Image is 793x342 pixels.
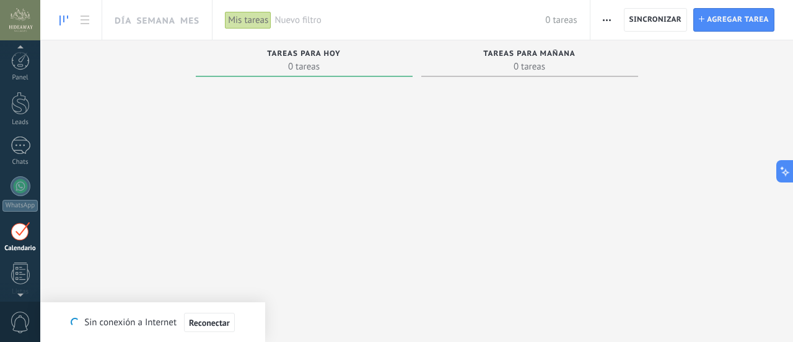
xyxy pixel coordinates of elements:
[598,8,616,32] button: Más
[427,60,632,73] span: 0 tareas
[483,50,576,58] span: Tareas para mañana
[629,16,682,24] span: Sincronizar
[427,50,632,60] div: Tareas para mañana
[2,119,38,127] div: Leads
[2,158,38,166] div: Chats
[693,8,774,32] button: Agregar tarea
[267,50,341,58] span: Tareas para hoy
[189,318,230,327] span: Reconectar
[2,74,38,82] div: Panel
[707,9,769,31] span: Agregar tarea
[202,60,406,73] span: 0 tareas
[202,50,406,60] div: Tareas para hoy
[2,245,38,253] div: Calendario
[624,8,688,32] button: Sincronizar
[184,313,235,333] button: Reconectar
[74,8,95,32] a: To-do list
[274,14,545,26] span: Nuevo filtro
[53,8,74,32] a: To-do line
[545,14,577,26] span: 0 tareas
[71,312,234,333] div: Sin conexión a Internet
[2,200,38,212] div: WhatsApp
[225,11,271,29] div: Mis tareas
